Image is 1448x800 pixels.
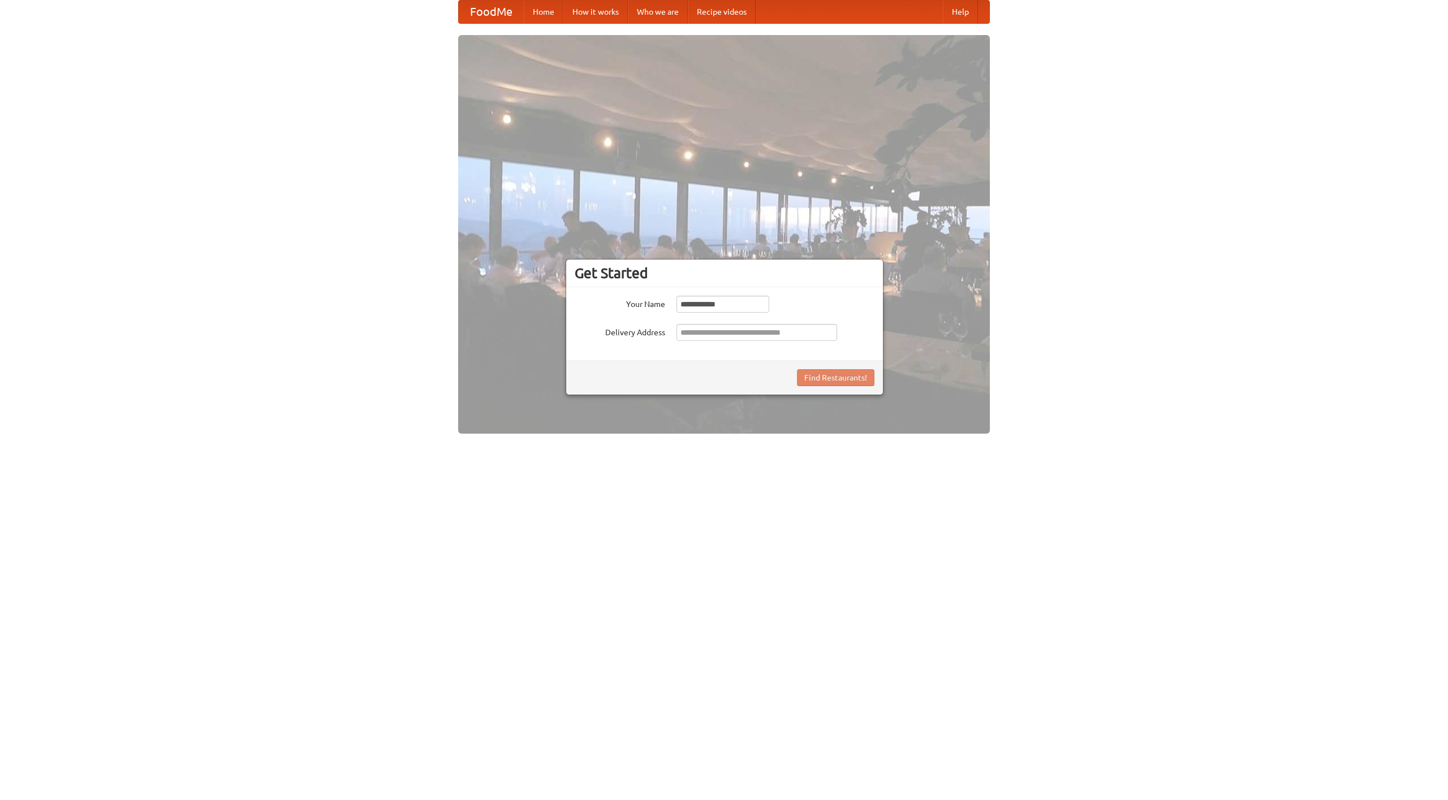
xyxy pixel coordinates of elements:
a: FoodMe [459,1,524,23]
a: Home [524,1,563,23]
button: Find Restaurants! [797,369,874,386]
h3: Get Started [575,265,874,282]
label: Delivery Address [575,324,665,338]
a: How it works [563,1,628,23]
a: Recipe videos [688,1,756,23]
a: Who we are [628,1,688,23]
a: Help [943,1,978,23]
label: Your Name [575,296,665,310]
